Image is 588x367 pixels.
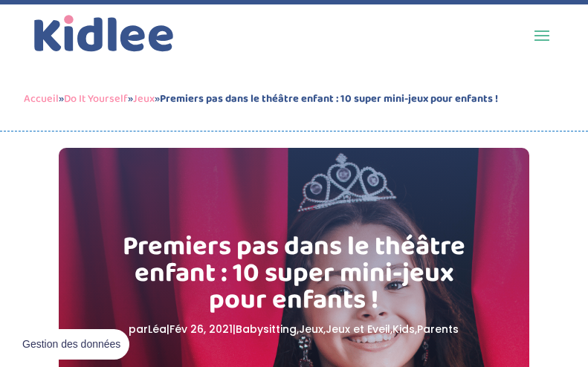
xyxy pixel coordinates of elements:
span: » » » [24,90,498,108]
p: par | | , , , , [112,321,476,339]
h1: Premiers pas dans le théâtre enfant : 10 super mini-jeux pour enfants ! [112,233,476,321]
a: Parents [417,322,459,337]
span: Gestion des données [22,338,120,351]
a: Do It Yourself [64,90,128,108]
span: Fév 26, 2021 [169,322,233,337]
button: Gestion des données [13,329,129,360]
a: Babysitting [236,322,297,337]
a: Jeux et Eveil [326,322,390,337]
strong: Premiers pas dans le théâtre enfant : 10 super mini-jeux pour enfants ! [160,90,498,108]
a: Léa [148,322,167,337]
a: Jeux [133,90,155,108]
a: Jeux [299,322,323,337]
a: Kids [392,322,415,337]
a: Accueil [24,90,59,108]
